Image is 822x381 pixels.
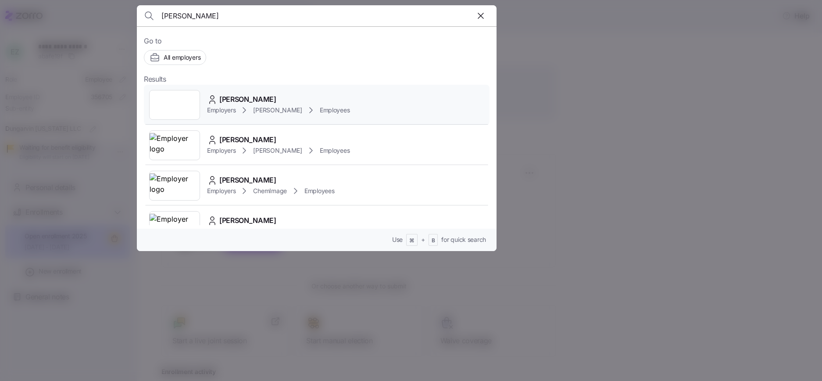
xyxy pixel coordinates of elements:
[219,94,276,105] span: [PERSON_NAME]
[253,106,302,115] span: [PERSON_NAME]
[304,187,334,195] span: Employees
[219,175,276,186] span: [PERSON_NAME]
[150,214,200,238] img: Employer logo
[219,215,276,226] span: [PERSON_NAME]
[219,134,276,145] span: [PERSON_NAME]
[320,106,350,115] span: Employees
[441,235,486,244] span: for quick search
[392,235,403,244] span: Use
[207,187,236,195] span: Employers
[207,146,236,155] span: Employers
[253,187,286,195] span: ChemImage
[409,237,415,244] span: ⌘
[144,36,490,47] span: Go to
[150,173,200,198] img: Employer logo
[144,74,166,85] span: Results
[150,133,200,158] img: Employer logo
[320,146,350,155] span: Employees
[421,235,425,244] span: +
[144,50,206,65] button: All employers
[432,237,435,244] span: B
[253,146,302,155] span: [PERSON_NAME]
[164,53,200,62] span: All employers
[207,106,236,115] span: Employers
